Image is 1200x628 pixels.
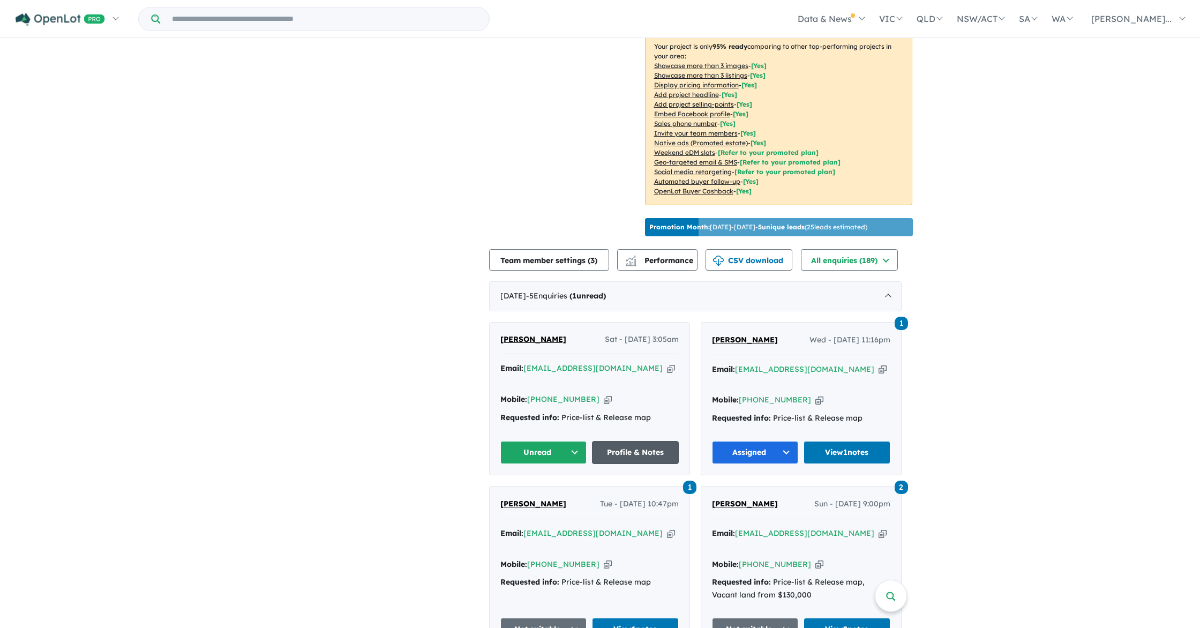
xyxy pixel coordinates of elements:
a: [PHONE_NUMBER] [527,559,599,569]
div: Price-list & Release map [500,412,679,424]
span: [Refer to your promoted plan] [718,148,819,156]
u: Embed Facebook profile [654,110,730,118]
button: Team member settings (3) [489,249,609,271]
strong: ( unread) [569,291,606,301]
span: [PERSON_NAME] [712,499,778,509]
button: Copy [815,394,823,406]
u: Geo-targeted email & SMS [654,158,737,166]
strong: Mobile: [712,395,739,405]
span: [ Yes ] [733,110,748,118]
a: 1 [683,480,696,494]
span: [Yes] [743,177,759,185]
span: [ Yes ] [737,100,752,108]
strong: Requested info: [712,413,771,423]
u: OpenLot Buyer Cashback [654,187,733,195]
img: download icon [713,256,724,266]
span: [ Yes ] [750,71,766,79]
button: Copy [604,559,612,570]
span: [PERSON_NAME]... [1091,13,1172,24]
strong: Email: [712,364,735,374]
button: Copy [667,528,675,539]
u: Weekend eDM slots [654,148,715,156]
u: Add project headline [654,91,719,99]
u: Showcase more than 3 images [654,62,748,70]
a: [EMAIL_ADDRESS][DOMAIN_NAME] [735,364,874,374]
div: [DATE] [489,281,902,311]
strong: Mobile: [500,394,527,404]
span: [ Yes ] [751,62,767,70]
a: [PHONE_NUMBER] [739,559,811,569]
strong: Email: [712,528,735,538]
button: Unread [500,441,587,464]
b: Promotion Month: [649,223,710,231]
span: Performance [627,256,693,265]
img: line-chart.svg [626,256,635,261]
a: [PERSON_NAME] [500,498,566,511]
a: 1 [895,316,908,330]
strong: Requested info: [500,413,559,422]
span: [ Yes ] [722,91,737,99]
a: [PHONE_NUMBER] [527,394,599,404]
b: 5 unique leads [758,223,805,231]
a: [EMAIL_ADDRESS][DOMAIN_NAME] [523,363,663,373]
p: [DATE] - [DATE] - ( 25 leads estimated) [649,222,867,232]
strong: Email: [500,528,523,538]
button: Copy [604,394,612,405]
span: Wed - [DATE] 11:16pm [809,334,890,347]
span: 1 [683,481,696,494]
a: [PERSON_NAME] [712,334,778,347]
a: View1notes [804,441,890,464]
span: - 5 Enquir ies [526,291,606,301]
strong: Requested info: [712,577,771,587]
span: [ Yes ] [720,119,736,128]
a: [PERSON_NAME] [712,498,778,511]
span: 1 [572,291,576,301]
span: Sat - [DATE] 3:05am [605,333,679,346]
span: [Yes] [751,139,766,147]
button: Copy [815,559,823,570]
div: Price-list & Release map, Vacant land from $130,000 [712,576,890,602]
button: All enquiries (189) [801,249,898,271]
button: Copy [667,363,675,374]
button: Copy [879,528,887,539]
p: Your project is only comparing to other top-performing projects in your area: - - - - - - - - - -... [645,33,912,205]
u: Social media retargeting [654,168,732,176]
span: [Yes] [736,187,752,195]
strong: Mobile: [712,559,739,569]
button: CSV download [706,249,792,271]
span: 3 [590,256,595,265]
img: bar-chart.svg [626,259,636,266]
div: Price-list & Release map [500,576,679,589]
span: [ Yes ] [741,81,757,89]
button: Copy [879,364,887,375]
a: [PHONE_NUMBER] [739,395,811,405]
b: 95 % ready [712,42,747,50]
button: Assigned [712,441,799,464]
span: Tue - [DATE] 10:47pm [600,498,679,511]
span: [Refer to your promoted plan] [734,168,835,176]
u: Add project selling-points [654,100,734,108]
span: [PERSON_NAME] [712,335,778,345]
div: Price-list & Release map [712,412,890,425]
strong: Email: [500,363,523,373]
strong: Requested info: [500,577,559,587]
span: Sun - [DATE] 9:00pm [814,498,890,511]
u: Invite your team members [654,129,738,137]
u: Native ads (Promoted estate) [654,139,748,147]
u: Showcase more than 3 listings [654,71,747,79]
a: [EMAIL_ADDRESS][DOMAIN_NAME] [523,528,663,538]
span: 2 [895,481,908,494]
a: 2 [895,480,908,494]
strong: Mobile: [500,559,527,569]
a: [EMAIL_ADDRESS][DOMAIN_NAME] [735,528,874,538]
span: [ Yes ] [740,129,756,137]
u: Display pricing information [654,81,739,89]
span: [PERSON_NAME] [500,499,566,509]
u: Sales phone number [654,119,717,128]
u: Automated buyer follow-up [654,177,740,185]
a: Profile & Notes [592,441,679,464]
button: Performance [617,249,697,271]
span: [PERSON_NAME] [500,334,566,344]
img: Openlot PRO Logo White [16,13,105,26]
input: Try estate name, suburb, builder or developer [162,8,487,31]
